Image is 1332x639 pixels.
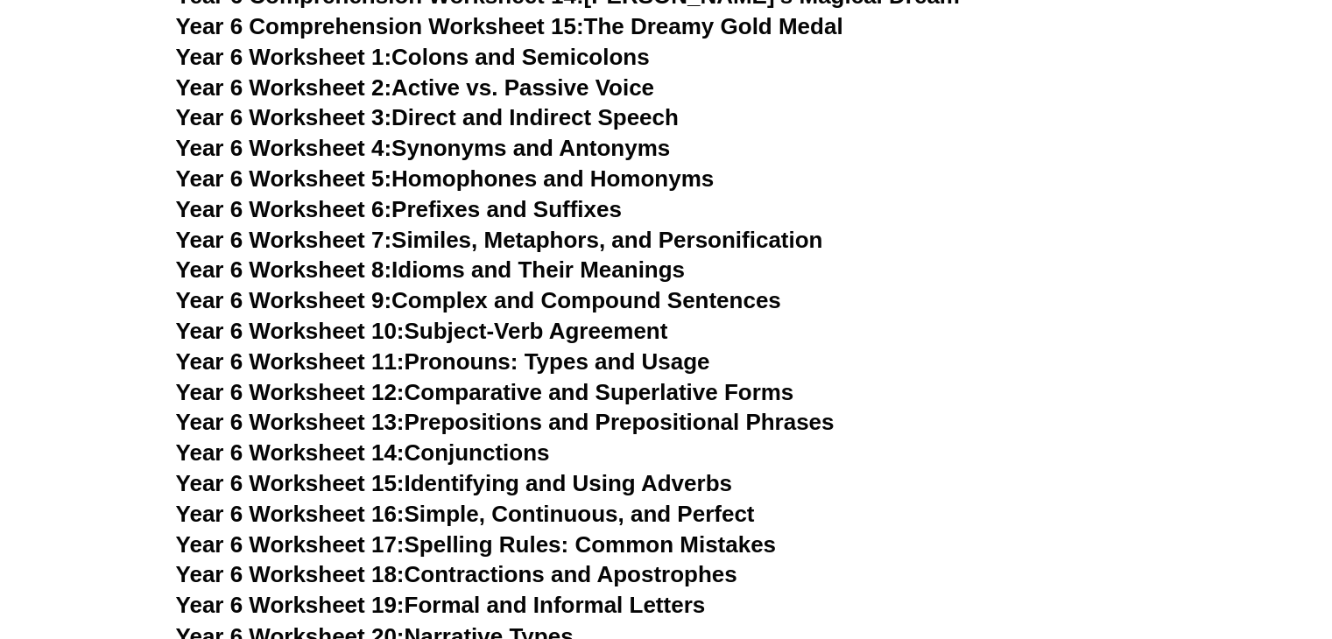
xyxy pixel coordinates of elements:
[176,44,650,70] a: Year 6 Worksheet 1:Colons and Semicolons
[176,227,392,253] span: Year 6 Worksheet 7:
[176,501,405,527] span: Year 6 Worksheet 16:
[176,196,392,222] span: Year 6 Worksheet 6:
[176,409,405,435] span: Year 6 Worksheet 13:
[176,348,405,375] span: Year 6 Worksheet 11:
[176,287,392,313] span: Year 6 Worksheet 9:
[1040,442,1332,639] iframe: Chat Widget
[176,348,710,375] a: Year 6 Worksheet 11:Pronouns: Types and Usage
[176,592,405,618] span: Year 6 Worksheet 19:
[176,318,668,344] a: Year 6 Worksheet 10:Subject-Verb Agreement
[176,318,405,344] span: Year 6 Worksheet 10:
[176,165,392,192] span: Year 6 Worksheet 5:
[176,592,706,618] a: Year 6 Worksheet 19:Formal and Informal Letters
[176,13,843,39] a: Year 6 Comprehension Worksheet 15:The Dreamy Gold Medal
[176,135,671,161] a: Year 6 Worksheet 4:Synonyms and Antonyms
[176,439,405,466] span: Year 6 Worksheet 14:
[176,439,550,466] a: Year 6 Worksheet 14:Conjunctions
[176,531,405,558] span: Year 6 Worksheet 17:
[176,165,715,192] a: Year 6 Worksheet 5:Homophones and Homonyms
[176,104,392,130] span: Year 6 Worksheet 3:
[176,196,622,222] a: Year 6 Worksheet 6:Prefixes and Suffixes
[176,531,776,558] a: Year 6 Worksheet 17:Spelling Rules: Common Mistakes
[176,379,405,405] span: Year 6 Worksheet 12:
[176,44,392,70] span: Year 6 Worksheet 1:
[176,227,823,253] a: Year 6 Worksheet 7:Similes, Metaphors, and Personification
[176,561,405,587] span: Year 6 Worksheet 18:
[176,561,737,587] a: Year 6 Worksheet 18:Contractions and Apostrophes
[176,470,405,496] span: Year 6 Worksheet 15:
[176,379,794,405] a: Year 6 Worksheet 12:Comparative and Superlative Forms
[176,287,781,313] a: Year 6 Worksheet 9:Complex and Compound Sentences
[176,13,584,39] span: Year 6 Comprehension Worksheet 15:
[176,104,679,130] a: Year 6 Worksheet 3:Direct and Indirect Speech
[176,256,685,283] a: Year 6 Worksheet 8:Idioms and Their Meanings
[176,470,732,496] a: Year 6 Worksheet 15:Identifying and Using Adverbs
[176,74,654,101] a: Year 6 Worksheet 2:Active vs. Passive Voice
[176,74,392,101] span: Year 6 Worksheet 2:
[176,409,835,435] a: Year 6 Worksheet 13:Prepositions and Prepositional Phrases
[176,135,392,161] span: Year 6 Worksheet 4:
[176,501,755,527] a: Year 6 Worksheet 16:Simple, Continuous, and Perfect
[176,256,392,283] span: Year 6 Worksheet 8:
